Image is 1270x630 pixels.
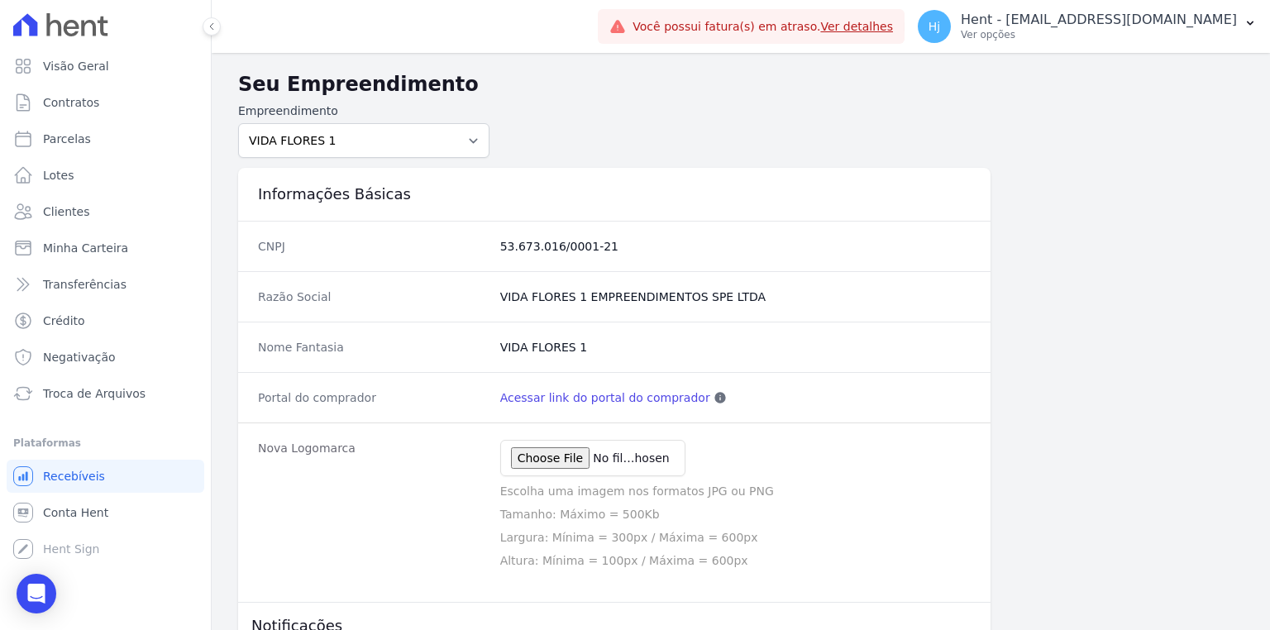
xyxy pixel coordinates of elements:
p: Altura: Mínima = 100px / Máxima = 600px [500,552,971,569]
dt: CNPJ [258,238,487,255]
dd: 53.673.016/0001-21 [500,238,971,255]
a: Transferências [7,268,204,301]
a: Parcelas [7,122,204,155]
p: Ver opções [961,28,1237,41]
span: Você possui fatura(s) em atraso. [633,18,893,36]
label: Empreendimento [238,103,489,120]
a: Contratos [7,86,204,119]
dt: Nova Logomarca [258,440,487,569]
a: Crédito [7,304,204,337]
a: Negativação [7,341,204,374]
dd: VIDA FLORES 1 EMPREENDIMENTOS SPE LTDA [500,289,971,305]
span: Minha Carteira [43,240,128,256]
p: Escolha uma imagem nos formatos JPG ou PNG [500,483,971,499]
span: Parcelas [43,131,91,147]
div: Plataformas [13,433,198,453]
p: Largura: Mínima = 300px / Máxima = 600px [500,529,971,546]
p: Tamanho: Máximo = 500Kb [500,506,971,523]
dd: VIDA FLORES 1 [500,339,971,356]
a: Visão Geral [7,50,204,83]
span: Recebíveis [43,468,105,484]
button: Hj Hent - [EMAIL_ADDRESS][DOMAIN_NAME] Ver opções [905,3,1270,50]
dt: Razão Social [258,289,487,305]
a: Clientes [7,195,204,228]
a: Troca de Arquivos [7,377,204,410]
h2: Seu Empreendimento [238,69,1244,99]
span: Conta Hent [43,504,108,521]
span: Troca de Arquivos [43,385,146,402]
a: Minha Carteira [7,231,204,265]
h3: Informações Básicas [258,184,971,204]
a: Acessar link do portal do comprador [500,389,710,406]
span: Contratos [43,94,99,111]
span: Crédito [43,313,85,329]
div: Open Intercom Messenger [17,574,56,613]
dt: Portal do comprador [258,389,487,406]
a: Ver detalhes [820,20,893,33]
span: Clientes [43,203,89,220]
span: Negativação [43,349,116,365]
dt: Nome Fantasia [258,339,487,356]
span: Hj [929,21,940,32]
a: Recebíveis [7,460,204,493]
a: Lotes [7,159,204,192]
span: Visão Geral [43,58,109,74]
span: Lotes [43,167,74,184]
p: Hent - [EMAIL_ADDRESS][DOMAIN_NAME] [961,12,1237,28]
span: Transferências [43,276,127,293]
a: Conta Hent [7,496,204,529]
